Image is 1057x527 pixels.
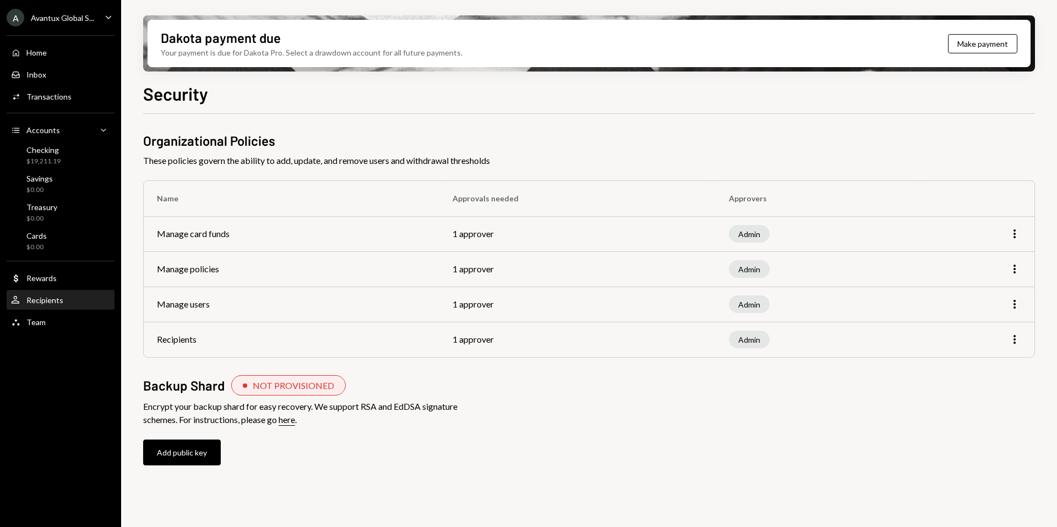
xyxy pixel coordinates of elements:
button: Add public key [143,440,221,465]
td: 1 approver [439,251,716,287]
div: Recipients [26,295,63,305]
div: Dakota payment due [161,29,281,47]
div: Your payment is due for Dakota Pro. Select a drawdown account for all future payments. [161,47,462,58]
div: Team [26,317,46,327]
div: $0.00 [26,214,57,223]
a: Team [7,312,115,332]
a: Checking$19,211.19 [7,142,115,168]
a: Home [7,42,115,62]
td: Recipients [144,322,439,357]
div: Cards [26,231,47,240]
div: Home [26,48,47,57]
td: 1 approver [439,287,716,322]
div: Checking [26,145,61,155]
div: $0.00 [26,185,53,195]
a: here [279,414,295,426]
div: $0.00 [26,243,47,252]
div: Admin [729,295,770,313]
a: Savings$0.00 [7,171,115,197]
span: These policies govern the ability to add, update, and remove users and withdrawal thresholds [143,154,1035,167]
button: Make payment [948,34,1017,53]
div: Rewards [26,273,57,283]
td: 1 approver [439,322,716,357]
div: Accounts [26,125,60,135]
h2: Organizational Policies [143,131,275,150]
a: Accounts [7,120,115,140]
a: Recipients [7,290,115,310]
a: Transactions [7,86,115,106]
div: Transactions [26,92,72,101]
th: Name [144,181,439,216]
td: Manage policies [144,251,439,287]
div: Encrypt your backup shard for easy recovery. We support RSA and EdDSA signature schemes. For inst... [143,400,458,426]
div: Inbox [26,70,46,79]
div: Admin [729,260,770,278]
th: Approvers [716,181,916,216]
a: Treasury$0.00 [7,199,115,226]
div: Savings [26,174,53,183]
a: Inbox [7,64,115,84]
div: Avantux Global S... [31,13,94,23]
div: Admin [729,331,770,348]
div: Admin [729,225,770,243]
div: Treasury [26,202,57,212]
a: Rewards [7,268,115,288]
h1: Security [143,83,208,105]
h2: Backup Shard [143,376,225,394]
div: $19,211.19 [26,157,61,166]
a: Cards$0.00 [7,228,115,254]
th: Approvals needed [439,181,716,216]
td: Manage users [144,287,439,322]
td: Manage card funds [144,216,439,251]
div: NOT PROVISIONED [253,380,334,391]
td: 1 approver [439,216,716,251]
div: A [7,9,24,26]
